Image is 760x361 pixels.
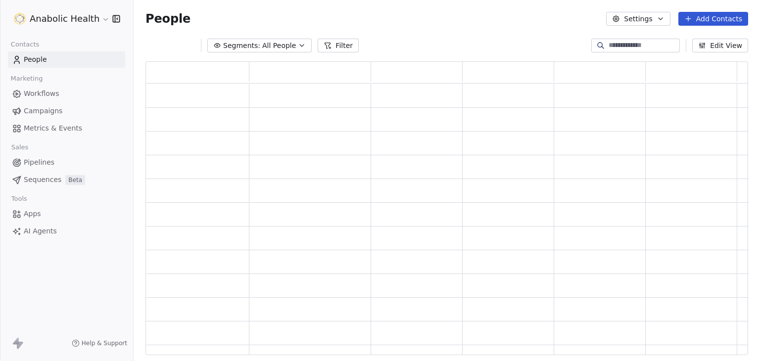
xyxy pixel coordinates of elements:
[8,51,125,68] a: People
[24,175,61,185] span: Sequences
[65,175,85,185] span: Beta
[8,223,125,239] a: AI Agents
[7,191,31,206] span: Tools
[6,71,47,86] span: Marketing
[262,41,296,51] span: All People
[8,120,125,136] a: Metrics & Events
[8,86,125,102] a: Workflows
[12,10,105,27] button: Anabolic Health
[8,206,125,222] a: Apps
[24,54,47,65] span: People
[678,12,748,26] button: Add Contacts
[8,154,125,171] a: Pipelines
[24,209,41,219] span: Apps
[30,12,99,25] span: Anabolic Health
[24,106,62,116] span: Campaigns
[8,172,125,188] a: SequencesBeta
[692,39,748,52] button: Edit View
[24,89,59,99] span: Workflows
[82,339,127,347] span: Help & Support
[145,11,190,26] span: People
[7,140,33,155] span: Sales
[606,12,670,26] button: Settings
[14,13,26,25] img: Anabolic-Health-Icon-192.png
[72,339,127,347] a: Help & Support
[8,103,125,119] a: Campaigns
[24,123,82,134] span: Metrics & Events
[318,39,359,52] button: Filter
[223,41,260,51] span: Segments:
[24,226,57,236] span: AI Agents
[6,37,44,52] span: Contacts
[24,157,54,168] span: Pipelines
